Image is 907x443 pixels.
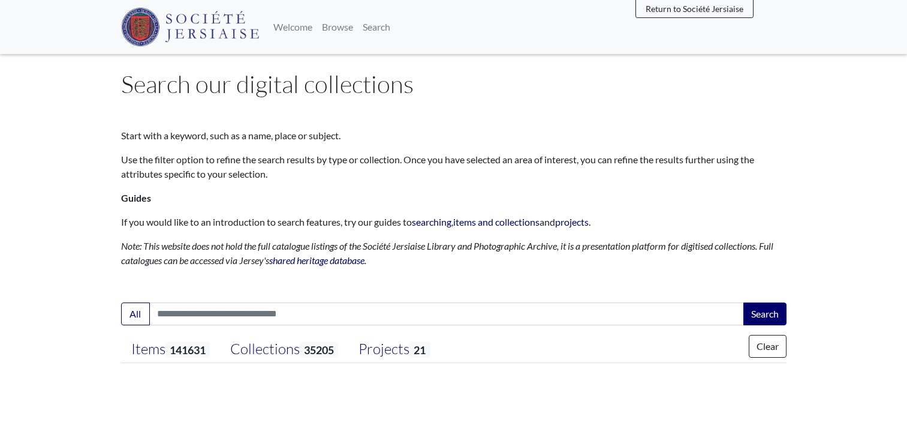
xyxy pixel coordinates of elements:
[555,216,589,228] a: projects
[743,303,787,325] button: Search
[358,15,395,39] a: Search
[317,15,358,39] a: Browse
[121,215,787,229] p: If you would like to an introduction to search features, try our guides to , and .
[121,5,260,49] a: Société Jersiaise logo
[121,128,787,143] p: Start with a keyword, such as a name, place or subject.
[269,255,364,266] a: shared heritage database
[409,342,430,358] span: 21
[269,15,317,39] a: Welcome
[149,303,745,325] input: Enter one or more search terms...
[165,342,210,358] span: 141631
[646,4,743,14] span: Return to Société Jersiaise
[121,303,150,325] button: All
[230,340,338,358] div: Collections
[121,192,151,203] strong: Guides
[121,8,260,46] img: Société Jersiaise
[412,216,451,228] a: searching
[453,216,540,228] a: items and collections
[749,335,787,358] button: Clear
[121,152,787,181] p: Use the filter option to refine the search results by type or collection. Once you have selected ...
[121,240,773,266] em: Note: This website does not hold the full catalogue listings of the Société Jersiaise Library and...
[358,340,430,358] div: Projects
[131,340,210,358] div: Items
[300,342,338,358] span: 35205
[121,70,787,98] h1: Search our digital collections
